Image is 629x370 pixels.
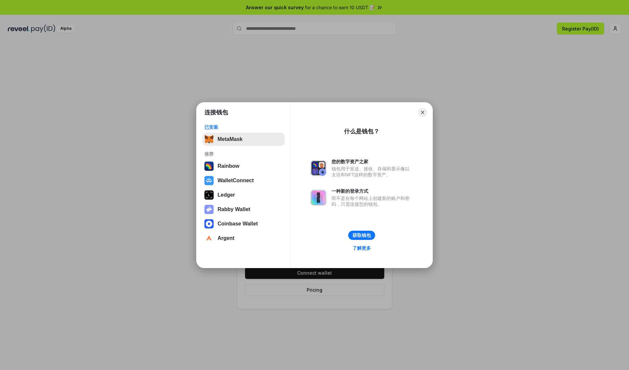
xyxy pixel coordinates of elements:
[202,232,285,245] button: Argent
[353,232,371,238] div: 获取钱包
[204,135,214,144] img: svg+xml,%3Csvg%20fill%3D%22none%22%20height%3D%2233%22%20viewBox%3D%220%200%2035%2033%22%20width%...
[218,235,235,241] div: Argent
[218,136,242,142] div: MetaMask
[204,151,283,157] div: 推荐
[332,188,413,194] div: 一种新的登录方式
[204,205,214,214] img: svg+xml,%3Csvg%20xmlns%3D%22http%3A%2F%2Fwww.w3.org%2F2000%2Fsvg%22%20fill%3D%22none%22%20viewBox...
[202,217,285,230] button: Coinbase Wallet
[311,160,326,176] img: svg+xml,%3Csvg%20xmlns%3D%22http%3A%2F%2Fwww.w3.org%2F2000%2Fsvg%22%20fill%3D%22none%22%20viewBox...
[202,133,285,146] button: MetaMask
[353,245,371,251] div: 了解更多
[218,221,258,227] div: Coinbase Wallet
[418,108,427,117] button: Close
[218,178,254,184] div: WalletConnect
[204,162,214,171] img: svg+xml,%3Csvg%20width%3D%22120%22%20height%3D%22120%22%20viewBox%3D%220%200%20120%20120%22%20fil...
[204,108,228,116] h1: 连接钱包
[348,231,375,240] button: 获取钱包
[202,160,285,173] button: Rainbow
[349,244,375,252] a: 了解更多
[204,176,214,185] img: svg+xml,%3Csvg%20width%3D%2228%22%20height%3D%2228%22%20viewBox%3D%220%200%2028%2028%22%20fill%3D...
[218,163,239,169] div: Rainbow
[202,174,285,187] button: WalletConnect
[218,192,235,198] div: Ledger
[204,190,214,200] img: svg+xml,%3Csvg%20xmlns%3D%22http%3A%2F%2Fwww.w3.org%2F2000%2Fsvg%22%20width%3D%2228%22%20height%3...
[311,190,326,205] img: svg+xml,%3Csvg%20xmlns%3D%22http%3A%2F%2Fwww.w3.org%2F2000%2Fsvg%22%20fill%3D%22none%22%20viewBox...
[204,124,283,130] div: 已安装
[202,203,285,216] button: Rabby Wallet
[202,188,285,202] button: Ledger
[204,219,214,228] img: svg+xml,%3Csvg%20width%3D%2228%22%20height%3D%2228%22%20viewBox%3D%220%200%2028%2028%22%20fill%3D...
[332,195,413,207] div: 而不是在每个网站上创建新的账户和密码，只需连接您的钱包。
[218,206,250,212] div: Rabby Wallet
[344,127,379,135] div: 什么是钱包？
[332,166,413,178] div: 钱包用于发送、接收、存储和显示像以太坊和NFT这样的数字资产。
[204,234,214,243] img: svg+xml,%3Csvg%20width%3D%2228%22%20height%3D%2228%22%20viewBox%3D%220%200%2028%2028%22%20fill%3D...
[332,159,413,165] div: 您的数字资产之家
